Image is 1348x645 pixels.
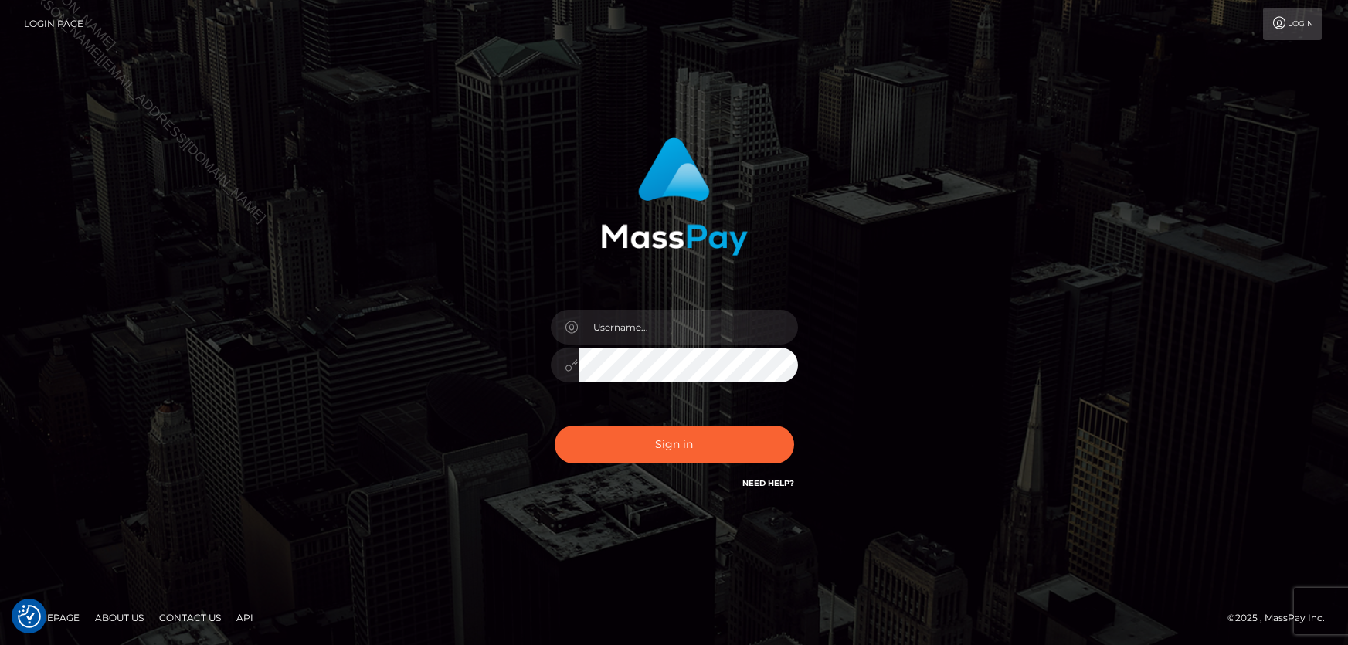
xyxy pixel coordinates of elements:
a: About Us [89,606,150,630]
input: Username... [579,310,798,345]
a: Need Help? [742,478,794,488]
button: Sign in [555,426,794,463]
button: Consent Preferences [18,605,41,628]
a: Contact Us [153,606,227,630]
a: Login Page [24,8,83,40]
div: © 2025 , MassPay Inc. [1227,609,1336,626]
a: Homepage [17,606,86,630]
a: API [230,606,260,630]
img: MassPay Login [601,137,748,256]
a: Login [1263,8,1322,40]
img: Revisit consent button [18,605,41,628]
